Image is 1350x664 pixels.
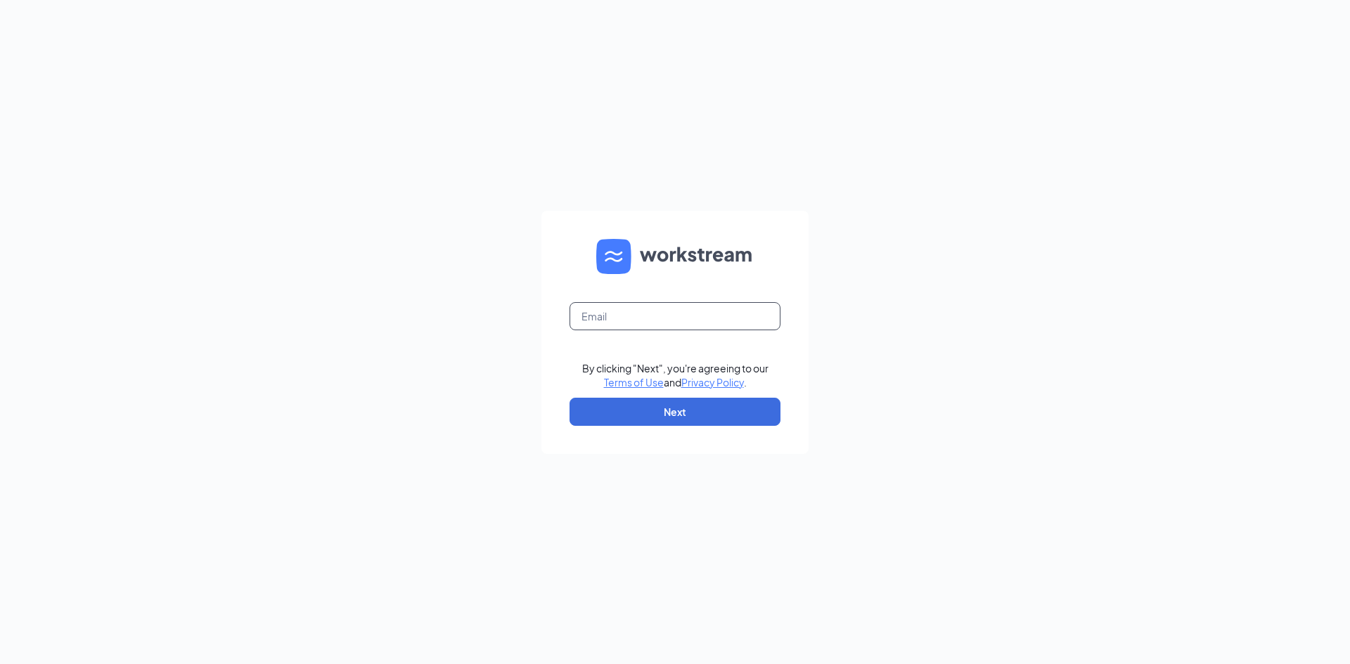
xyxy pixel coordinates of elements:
[604,376,664,389] a: Terms of Use
[570,302,780,330] input: Email
[681,376,744,389] a: Privacy Policy
[570,398,780,426] button: Next
[582,361,769,389] div: By clicking "Next", you're agreeing to our and .
[596,239,754,274] img: WS logo and Workstream text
